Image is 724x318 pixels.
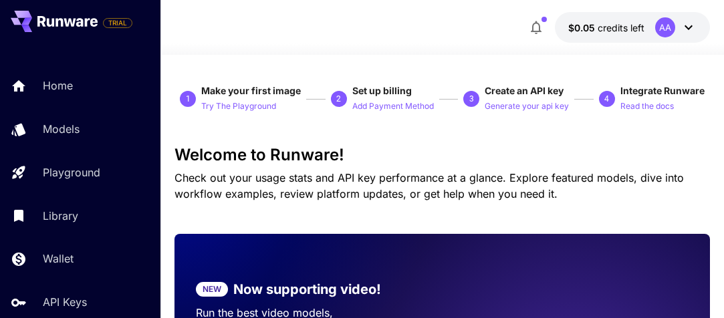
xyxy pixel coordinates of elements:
p: API Keys [43,294,87,310]
p: Try The Playground [201,100,276,113]
span: Create an API key [485,85,564,96]
span: Set up billing [352,85,412,96]
div: AA [655,17,675,37]
p: Home [43,77,73,94]
button: Try The Playground [201,98,276,114]
span: $0.05 [568,22,598,33]
h3: Welcome to Runware! [174,146,710,164]
button: Add Payment Method [352,98,434,114]
p: Read the docs [620,100,674,113]
p: 3 [469,93,474,105]
span: Check out your usage stats and API key performance at a glance. Explore featured models, dive int... [174,171,684,200]
p: Library [43,208,78,224]
span: TRIAL [104,18,132,28]
p: 1 [186,93,191,105]
p: Playground [43,164,100,180]
span: Add your payment card to enable full platform functionality. [103,15,132,31]
p: Models [43,121,80,137]
button: Generate your api key [485,98,569,114]
p: Generate your api key [485,100,569,113]
p: 2 [336,93,341,105]
p: Wallet [43,251,74,267]
p: Add Payment Method [352,100,434,113]
button: $0.05AA [555,12,710,43]
span: credits left [598,22,644,33]
p: Now supporting video! [233,279,381,299]
button: Read the docs [620,98,674,114]
span: Make your first image [201,85,301,96]
p: 4 [604,93,609,105]
span: Integrate Runware [620,85,705,96]
div: $0.05 [568,21,644,35]
p: NEW [203,283,221,295]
